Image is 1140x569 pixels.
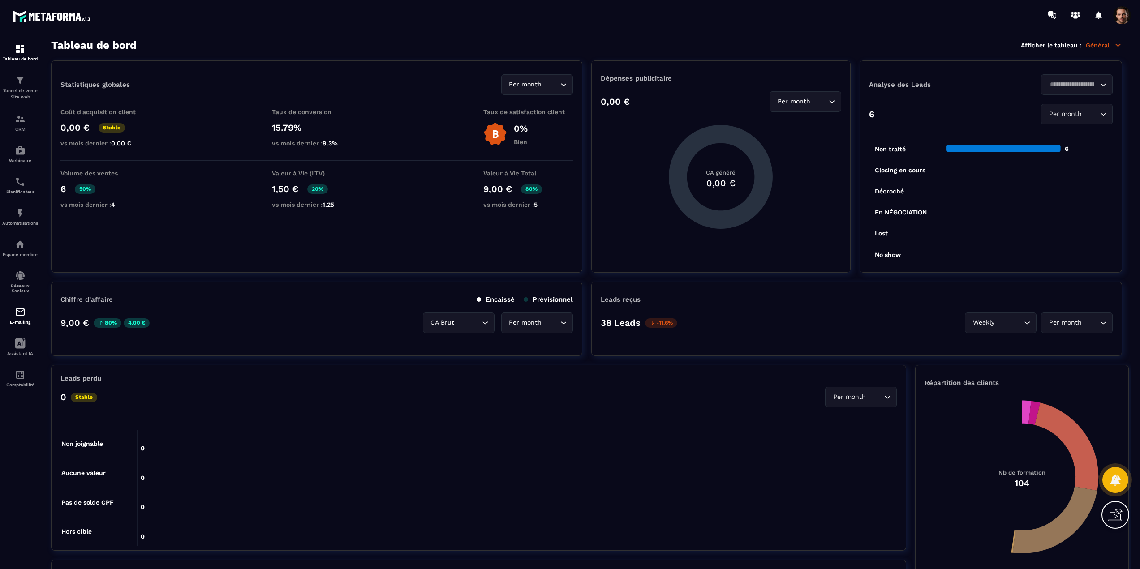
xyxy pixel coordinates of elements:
[601,317,641,328] p: 38 Leads
[869,81,991,89] p: Analyse des Leads
[2,232,38,264] a: automationsautomationsEspace membre
[15,114,26,124] img: formation
[272,170,361,177] p: Valeur à Vie (LTV)
[521,184,542,194] p: 80%
[2,138,38,170] a: automationsautomationsWebinaire
[483,184,512,194] p: 9,00 €
[996,318,1022,328] input: Search for option
[2,189,38,194] p: Planificateur
[60,295,113,304] p: Chiffre d’affaire
[323,201,334,208] span: 1.25
[323,140,338,147] span: 9.3%
[483,201,573,208] p: vs mois dernier :
[483,108,573,116] p: Taux de satisfaction client
[307,184,328,194] p: 20%
[15,145,26,156] img: automations
[524,295,573,304] p: Prévisionnel
[61,440,103,448] tspan: Non joignable
[501,74,573,95] div: Search for option
[1047,318,1084,328] span: Per month
[869,109,874,120] p: 6
[60,201,150,208] p: vs mois dernier :
[1084,109,1098,119] input: Search for option
[2,170,38,201] a: schedulerschedulerPlanificateur
[60,108,150,116] p: Coût d'acquisition client
[15,43,26,54] img: formation
[812,97,826,107] input: Search for option
[2,382,38,387] p: Comptabilité
[15,369,26,380] img: accountant
[124,318,150,328] p: 4,00 €
[514,138,528,145] p: Bien
[645,318,677,328] p: -11.6%
[2,68,38,107] a: formationformationTunnel de vente Site web
[875,167,925,174] tspan: Closing en cours
[925,379,1119,387] p: Répartition des clients
[483,122,507,146] img: b-badge-o.b3b20ee6.svg
[2,88,38,100] p: Tunnel de vente Site web
[13,8,93,25] img: logo
[965,312,1037,333] div: Search for option
[875,145,906,153] tspan: Non traité
[2,127,38,132] p: CRM
[61,528,92,535] tspan: Hors cible
[15,270,26,281] img: social-network
[75,184,95,194] p: 50%
[60,140,150,147] p: vs mois dernier :
[272,201,361,208] p: vs mois dernier :
[272,108,361,116] p: Taux de conversion
[875,251,901,258] tspan: No show
[2,264,38,300] a: social-networksocial-networkRéseaux Sociaux
[770,91,841,112] div: Search for option
[1041,312,1113,333] div: Search for option
[875,209,927,216] tspan: En NÉGOCIATION
[507,318,544,328] span: Per month
[2,252,38,257] p: Espace membre
[61,499,114,506] tspan: Pas de solde CPF
[2,300,38,331] a: emailemailE-mailing
[507,80,544,90] span: Per month
[1086,41,1122,49] p: Général
[94,318,121,328] p: 80%
[15,176,26,187] img: scheduler
[544,80,558,90] input: Search for option
[15,307,26,317] img: email
[111,201,115,208] span: 4
[2,363,38,394] a: accountantaccountantComptabilité
[2,107,38,138] a: formationformationCRM
[272,184,298,194] p: 1,50 €
[1047,80,1098,90] input: Search for option
[875,230,888,237] tspan: Lost
[60,184,66,194] p: 6
[71,393,97,402] p: Stable
[15,208,26,218] img: automations
[501,312,573,333] div: Search for option
[601,96,630,107] p: 0,00 €
[2,351,38,356] p: Assistant IA
[875,188,904,195] tspan: Décroché
[2,221,38,226] p: Automatisations
[534,201,538,208] span: 5
[99,123,125,133] p: Stable
[868,392,882,402] input: Search for option
[429,318,456,328] span: CA Brut
[60,122,90,133] p: 0,00 €
[60,374,101,382] p: Leads perdu
[544,318,558,328] input: Search for option
[2,37,38,68] a: formationformationTableau de bord
[831,392,868,402] span: Per month
[1041,74,1113,95] div: Search for option
[2,320,38,325] p: E-mailing
[15,239,26,250] img: automations
[15,75,26,86] img: formation
[2,201,38,232] a: automationsautomationsAutomatisations
[2,331,38,363] a: Assistant IA
[601,295,641,304] p: Leads reçus
[61,469,106,476] tspan: Aucune valeur
[423,312,495,333] div: Search for option
[60,81,130,89] p: Statistiques globales
[477,295,515,304] p: Encaissé
[111,140,131,147] span: 0,00 €
[2,158,38,163] p: Webinaire
[272,122,361,133] p: 15.79%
